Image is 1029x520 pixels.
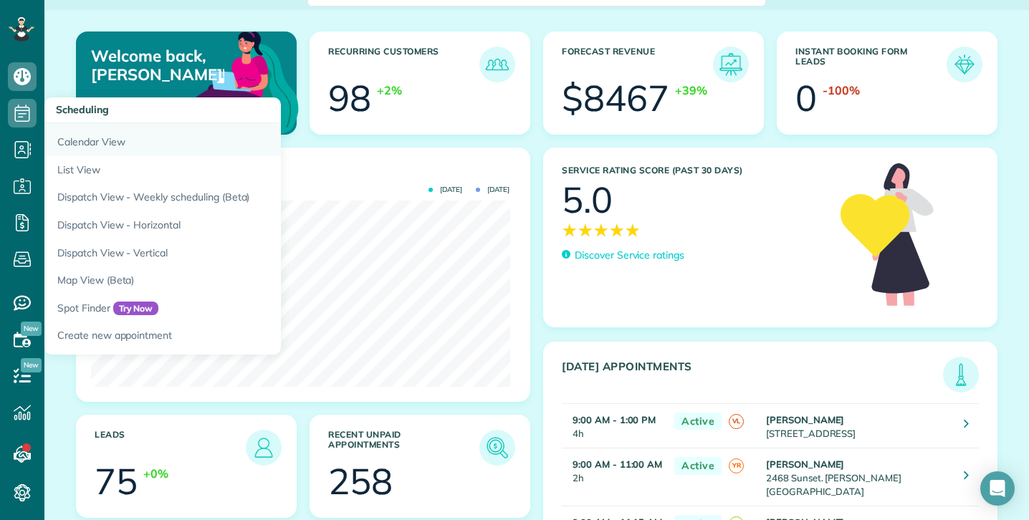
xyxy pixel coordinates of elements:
td: 2h [562,448,667,506]
strong: 9:00 AM - 1:00 PM [573,414,656,425]
div: 75 [95,463,138,499]
span: ★ [609,218,625,243]
img: icon_leads-1bed01f49abd5b7fead27621c3d59655bb73ed531f8eeb49469d10e621d6b896.png [249,433,278,462]
a: List View [44,156,403,184]
div: 98 [328,80,371,116]
a: Create new appointment [44,322,403,355]
span: New [21,358,42,372]
span: New [21,322,42,336]
span: ★ [562,218,578,243]
a: Discover Service ratings [562,248,684,263]
span: ★ [593,218,609,243]
img: icon_forecast_revenue-8c13a41c7ed35a8dcfafea3cbb826a0462acb37728057bba2d056411b612bbbe.png [717,50,745,79]
span: YR [729,458,744,473]
td: 4h [562,403,667,448]
div: Open Intercom Messenger [980,471,1015,506]
span: ★ [578,218,593,243]
div: +39% [675,82,707,99]
h3: Forecast Revenue [562,47,713,82]
a: Dispatch View - Horizontal [44,211,403,239]
strong: [PERSON_NAME] [766,414,845,425]
span: [DATE] [476,186,509,193]
div: 5.0 [562,182,613,218]
span: ★ [625,218,641,243]
strong: [PERSON_NAME] [766,458,845,470]
a: Spot FinderTry Now [44,294,403,322]
h3: [DATE] Appointments [562,360,943,393]
p: Discover Service ratings [575,248,684,263]
h3: Recurring Customers [328,47,479,82]
td: [STREET_ADDRESS] [762,403,953,448]
a: Dispatch View - Vertical [44,239,403,267]
div: +0% [143,466,168,482]
h3: Actual Revenue this month [95,166,515,179]
h3: Instant Booking Form Leads [795,47,947,82]
span: [DATE] [429,186,462,193]
div: $8467 [562,80,669,116]
div: +2% [377,82,402,99]
h3: Recent unpaid appointments [328,430,479,466]
h3: Leads [95,430,246,466]
p: Welcome back, [PERSON_NAME]! [91,47,224,85]
img: icon_unpaid_appointments-47b8ce3997adf2238b356f14209ab4cced10bd1f174958f3ca8f1d0dd7fffeee.png [483,433,512,462]
div: 0 [795,80,817,116]
a: Calendar View [44,123,403,156]
a: Dispatch View - Weekly scheduling (Beta) [44,183,403,211]
img: dashboard_welcome-42a62b7d889689a78055ac9021e634bf52bae3f8056760290aed330b23ab8690.png [163,15,302,154]
a: Map View (Beta) [44,266,403,294]
div: -100% [823,82,860,99]
h3: Service Rating score (past 30 days) [562,165,826,175]
strong: 9:00 AM - 11:00 AM [573,458,662,470]
td: 2468 Sunset. [PERSON_NAME][GEOGRAPHIC_DATA] [762,448,953,506]
span: VL [729,414,744,429]
span: Try Now [113,302,159,316]
img: icon_recurring_customers-cf858462ba22bcd05b5a5880d41d6543d210077de5bb9ebc9590e49fd87d84ed.png [483,50,512,79]
img: icon_form_leads-04211a6a04a5b2264e4ee56bc0799ec3eb69b7e499cbb523a139df1d13a81ae0.png [950,50,979,79]
div: 258 [328,463,393,499]
span: Active [674,413,722,430]
img: icon_todays_appointments-901f7ab196bb0bea1936b74009e4eb5ffbc2d2711fa7634e0d609ed5ef32b18b.png [947,360,975,389]
span: Scheduling [56,103,109,116]
span: Active [674,457,722,475]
